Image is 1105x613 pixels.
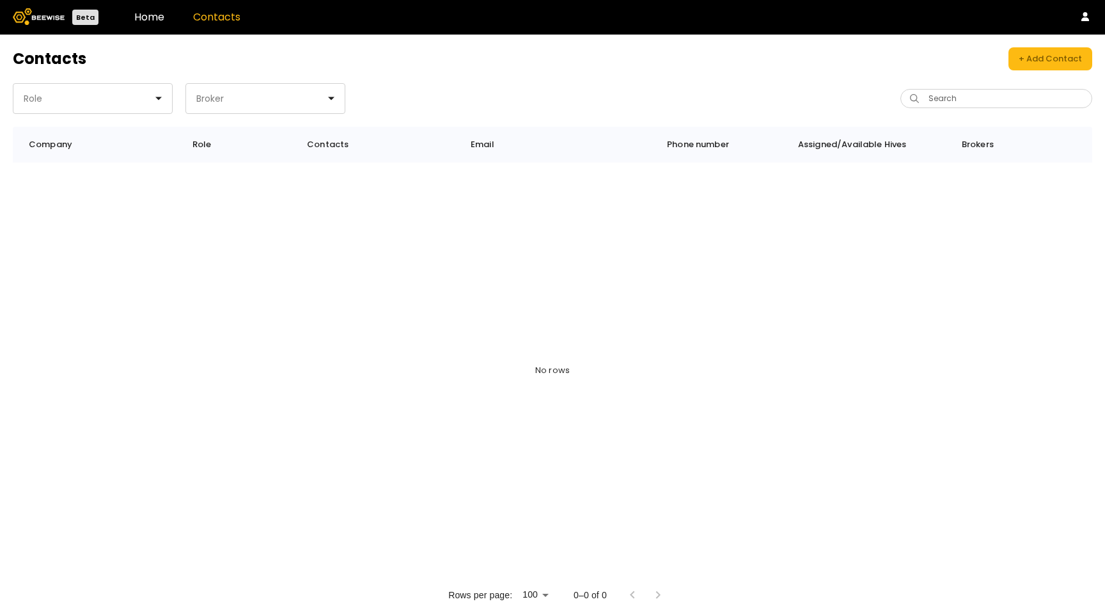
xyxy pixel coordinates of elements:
[13,163,1092,578] div: No rows
[193,10,240,24] a: Contacts
[1008,47,1092,70] button: + Add Contact
[455,127,651,163] div: Email
[574,589,607,601] p: 0–0 of 0
[13,51,86,67] h2: Contacts
[307,127,349,163] div: Contacts
[962,127,994,163] div: Brokers
[13,8,65,25] img: Beewise logo
[176,127,291,163] div: Role
[134,10,164,24] a: Home
[1019,52,1082,65] div: + Add Contact
[448,589,512,601] p: Rows per page:
[946,127,1060,163] div: Brokers
[782,127,946,163] div: Assigned/Available Hives
[13,127,176,163] div: Company
[798,127,907,163] div: Assigned/Available Hives
[651,127,782,163] div: Phone number
[471,127,494,163] div: Email
[29,127,72,163] div: Company
[517,585,553,604] div: 100
[291,127,455,163] div: Contacts
[72,10,98,25] div: Beta
[192,127,212,163] div: Role
[667,127,729,163] div: Phone number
